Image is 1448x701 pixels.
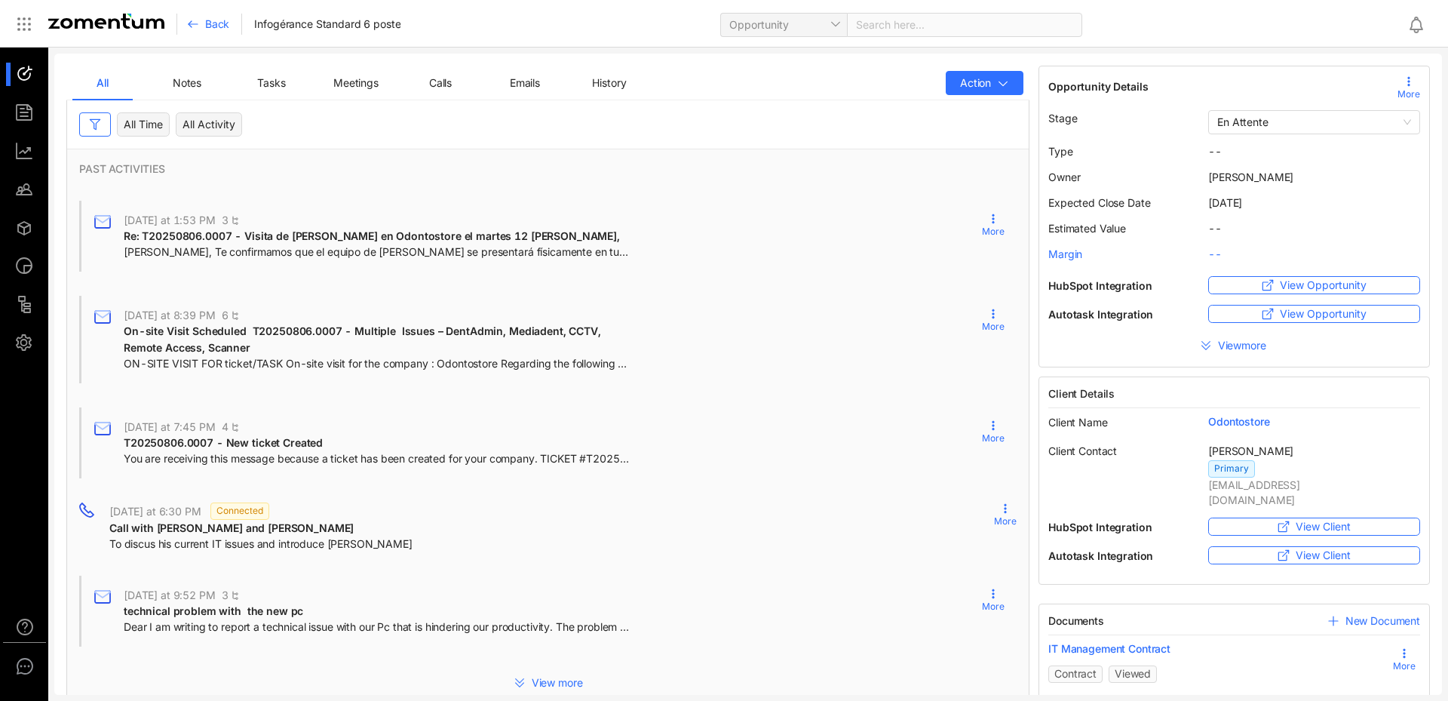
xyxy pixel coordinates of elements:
img: Zomentum Logo [48,14,164,29]
a: Odontostore [1208,419,1344,432]
span: More [1397,88,1420,101]
span: Call with [PERSON_NAME] and [PERSON_NAME] [109,521,354,534]
span: Viewed [1115,667,1151,680]
span: Client Details [1048,386,1420,401]
span: More [982,432,1005,445]
span: IT Management Contract [1048,641,1170,656]
span: HubSpot Integration [1048,520,1196,535]
span: More [994,515,1017,528]
div: All Activity [176,112,242,137]
span: [PERSON_NAME] [1208,444,1293,457]
span: More [982,320,1005,334]
span: Back [205,17,229,32]
span: Client Contact [1048,444,1117,457]
span: Re: T20250806.0007 - Visita de [PERSON_NAME] en Odontostore el martes 12 [PERSON_NAME], [124,229,620,242]
button: View Client [1208,518,1420,536]
button: Action [946,71,1023,95]
span: -- [1208,248,1222,260]
span: Dear I am writing to report a technical issue with our Pc that is hindering our productivity. The... [124,620,630,635]
button: View Opportunity [1208,276,1420,294]
span: PAST ACTIVITIES [79,161,1029,177]
span: [DATE] at 7:45 PM [124,420,216,433]
span: To discus his current IT issues and introduce [PERSON_NAME] [109,537,413,552]
span: All [97,76,109,89]
span: Type [1048,145,1072,158]
button: View Client [1208,546,1420,564]
span: [DATE] at 9:52 PM [124,589,216,601]
span: Stage [1048,112,1077,125]
span: -- [1208,145,1222,158]
a: IT Management Contract [1048,641,1389,656]
span: Tasks [257,76,285,89]
span: [PERSON_NAME], Te confirmamos que el equipo de [PERSON_NAME] se presentará físicamente en tu cons... [124,244,630,260]
span: Odontostore [1208,414,1344,429]
span: Autotask Integration [1048,549,1196,564]
span: View Opportunity [1280,277,1367,294]
span: [DATE] at 6:30 PM [109,505,201,518]
span: Autotask Integration [1048,307,1196,322]
span: [DATE] at 8:39 PM [124,309,216,321]
span: On-site Visit Scheduled T20250806.0007 - Multiple Issues – DentAdmin, Mediadent, CCTV, Remote Acc... [124,324,604,354]
span: More [1393,659,1416,673]
span: Opportunity Details [1048,79,1148,94]
span: View Client [1296,518,1351,535]
span: [DATE] at 1:53 PM [124,214,216,226]
span: [PERSON_NAME] [1208,171,1293,183]
span: -- [1208,222,1222,235]
span: Primary [1208,460,1255,478]
span: Notes [173,76,201,89]
span: [EMAIL_ADDRESS][DOMAIN_NAME] [1208,478,1344,508]
span: ON-SITE VISIT FOR ticket/TASK On-site visit for the company : Odontostore Regarding the following... [124,356,630,371]
span: You are receiving this message because a ticket has been created for your company. TICKET #T20250... [124,451,630,466]
span: Connected [210,503,269,520]
span: View more [1218,338,1269,353]
span: More [982,225,1005,238]
span: 4 [222,420,241,435]
span: Client Name [1048,416,1107,429]
span: View Opportunity [1280,306,1367,322]
span: View Client [1296,547,1351,564]
span: Action [960,75,991,91]
span: More [982,600,1005,613]
div: Notifications [1407,7,1437,42]
button: Viewmore [1048,334,1420,358]
span: Calls [429,76,452,89]
span: 3 [222,213,241,228]
div: All Time [117,112,170,137]
span: New Document [1345,613,1420,629]
span: Documents [1048,613,1104,629]
span: Owner [1048,171,1080,183]
span: Expected Close Date [1048,196,1150,209]
span: Margin [1048,248,1082,260]
span: Estimated Value [1048,222,1126,235]
span: En Attente [1217,115,1269,130]
span: Emails [510,76,540,89]
span: Meetings [333,76,379,89]
span: View more [532,675,583,690]
span: [DATE] [1208,196,1242,209]
span: technical problem with the new pc [124,604,303,617]
button: View Opportunity [1208,305,1420,323]
span: History [592,76,626,89]
span: Contract [1054,667,1097,680]
span: Infogérance Standard 6 poste [254,17,400,32]
span: 3 [222,588,241,603]
span: T20250806.0007 - New ticket Created [124,436,323,449]
button: View more [67,671,1029,695]
span: HubSpot Integration [1048,278,1196,294]
span: Opportunity [729,14,839,36]
span: 6 [222,308,241,323]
